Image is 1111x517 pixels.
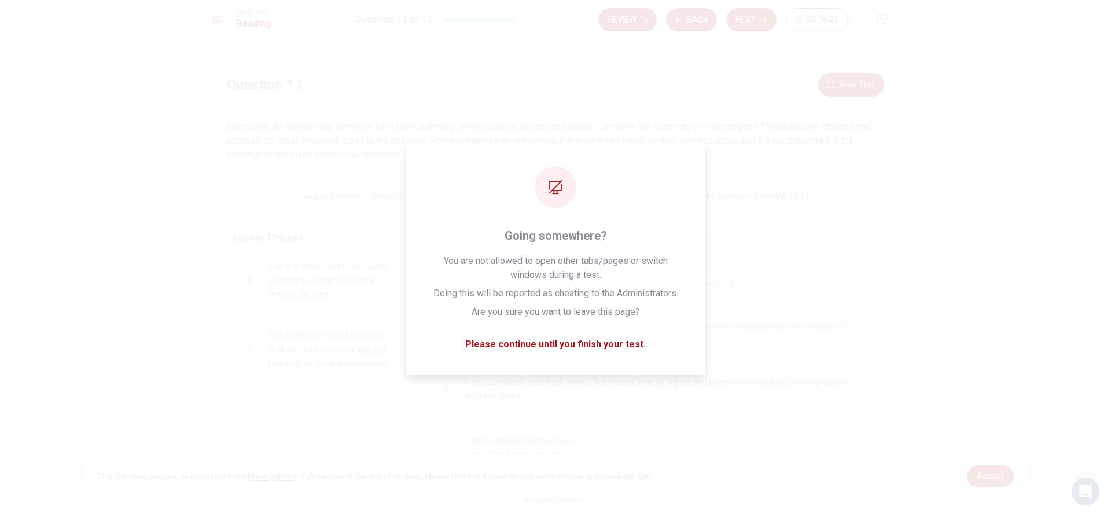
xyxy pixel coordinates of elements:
[967,465,1014,487] a: dismiss cookie message
[598,8,657,31] button: Review
[786,8,848,31] button: 00:16:21
[97,472,652,481] span: This site uses cookies, as explained in our . If you agree to the use of cookies, please click th...
[83,454,1028,498] div: cookieconsent
[768,192,811,201] strong: VIEW TEXT.
[818,73,884,97] button: View Text
[236,17,271,31] h1: Reading
[1072,478,1099,505] div: Open Intercom Messenger
[666,8,717,31] button: Back
[227,75,303,94] h4: Question 13
[426,244,658,252] span: The addition of sound to motion pictures was paramount in the 1920s.
[355,13,432,27] h1: Question 13 of 13
[231,232,303,243] span: Answer Choices
[524,494,587,504] span: © Copyright 2025
[227,121,871,160] span: Directions: An introductory sentence for a brief summary of the passage is provided below. Comple...
[977,471,1003,481] span: Accept
[401,149,540,160] strong: This question is worth 2 points.
[726,8,777,31] button: Next
[236,9,271,17] span: Level Test
[807,15,838,24] span: 00:16:21
[248,472,297,481] a: Privacy Policy
[300,192,811,201] p: Drag your answers choices to the spaces where they belong. To remove an answer choice, click on i...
